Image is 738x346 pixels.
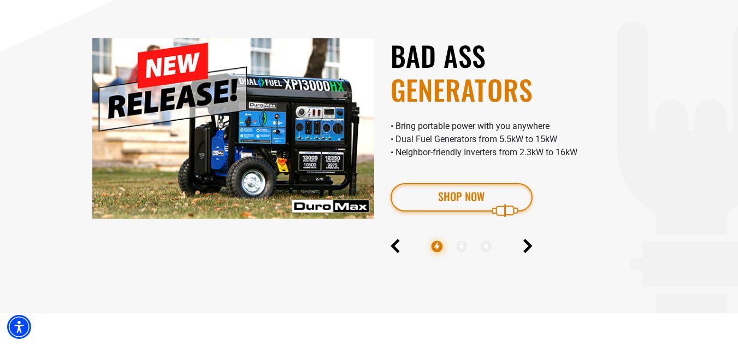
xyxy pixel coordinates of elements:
div: Accessibility Menu [7,315,31,339]
a: Shop Now [391,183,533,212]
h2: BAD ASS [391,38,672,107]
button: Previous [391,239,400,253]
span: GENERATORS [391,72,672,107]
p: • Bring portable power with you anywhere • Dual Fuel Generators from 5.5kW to 15kW • Neighbor-fri... [391,120,672,159]
button: Next [523,239,533,253]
